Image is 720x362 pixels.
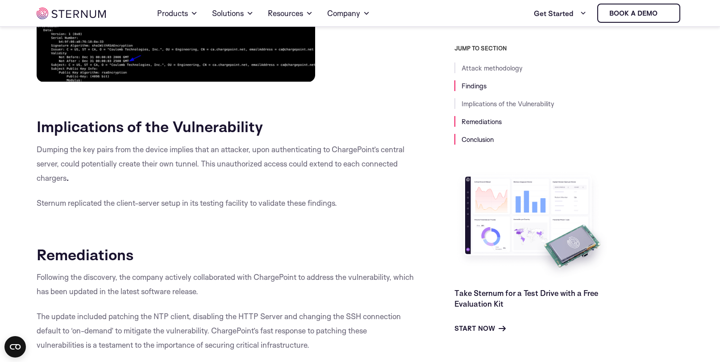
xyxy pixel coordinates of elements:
a: Remediations [462,117,502,126]
a: Implications of the Vulnerability [462,100,554,108]
a: Book a demo [597,4,680,23]
button: Open CMP widget [4,336,26,358]
strong: . [67,173,69,183]
a: Get Started [534,4,587,22]
a: Conclusion [462,135,494,144]
strong: Remediations [37,245,133,264]
a: Findings [462,82,487,90]
h3: JUMP TO SECTION [454,45,684,52]
img: sternum iot [37,8,106,19]
p: Following the discovery, the company actively collaborated with ChargePoint to address the vulner... [37,270,414,299]
a: Attack methodology [462,64,522,72]
a: Solutions [212,1,254,26]
a: Resources [268,1,313,26]
img: sternum iot [661,10,668,17]
a: Take Sternum for a Test Drive with a Free Evaluation Kit [454,288,598,308]
p: Sternum replicated the client-server setup in its testing facility to validate these findings. [37,196,414,210]
p: Dumping the key pairs from the device implies that an attacker, upon authenticating to ChargePoin... [37,142,414,185]
a: Company [327,1,370,26]
a: Products [157,1,198,26]
img: Take Sternum for a Test Drive with a Free Evaluation Kit [454,170,611,281]
strong: Implications of the Vulnerability [37,117,263,136]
